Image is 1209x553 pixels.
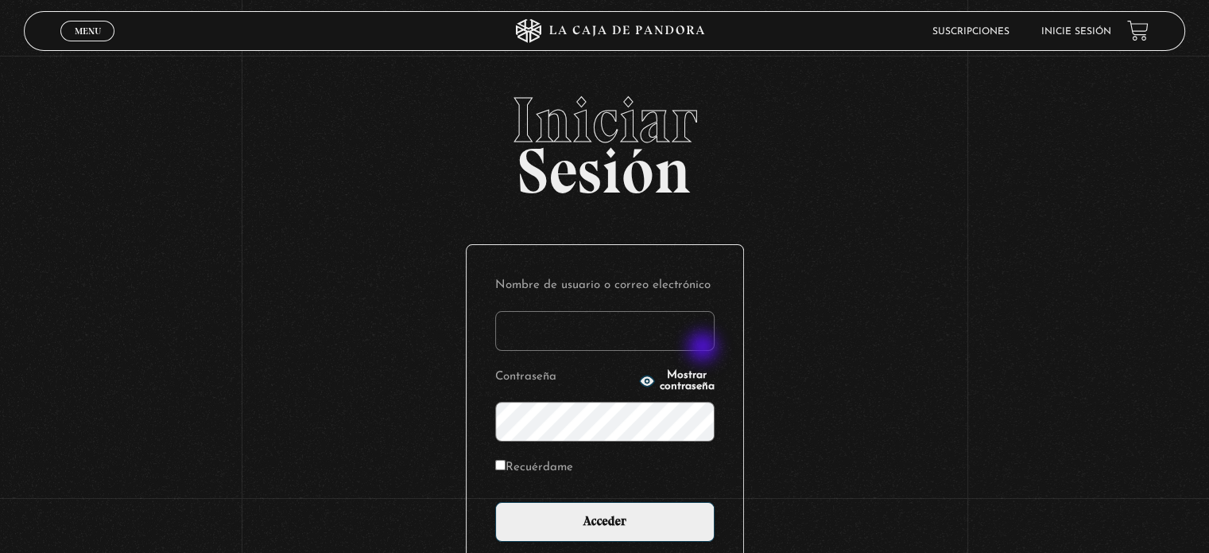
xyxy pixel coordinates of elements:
[495,460,506,470] input: Recuérdame
[1041,27,1111,37] a: Inicie sesión
[1127,20,1149,41] a: View your shopping cart
[24,88,1184,152] span: Iniciar
[495,274,715,298] label: Nombre de usuario o correo electrónico
[932,27,1009,37] a: Suscripciones
[495,502,715,542] input: Acceder
[75,26,101,36] span: Menu
[24,88,1184,190] h2: Sesión
[495,456,573,481] label: Recuérdame
[639,370,715,392] button: Mostrar contraseña
[495,365,634,390] label: Contraseña
[660,370,715,392] span: Mostrar contraseña
[69,40,107,51] span: Cerrar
